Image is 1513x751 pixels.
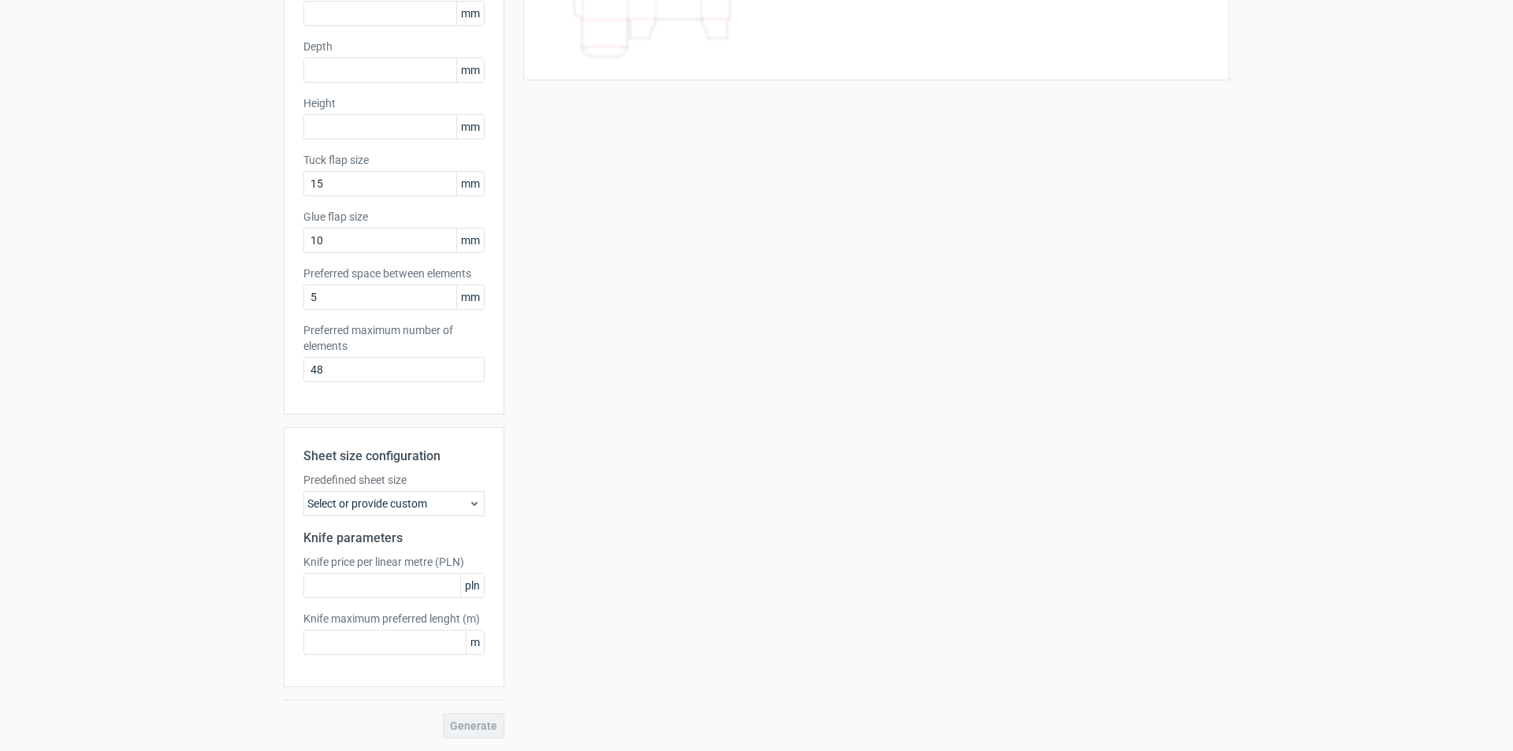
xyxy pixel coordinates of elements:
[466,630,484,654] span: m
[303,472,485,488] label: Predefined sheet size
[303,611,485,626] label: Knife maximum preferred lenght (m)
[456,172,484,195] span: mm
[303,322,485,354] label: Preferred maximum number of elements
[303,447,485,466] h2: Sheet size configuration
[303,529,485,548] h2: Knife parameters
[456,115,484,139] span: mm
[460,574,484,597] span: pln
[456,58,484,82] span: mm
[456,285,484,309] span: mm
[303,95,485,111] label: Height
[456,2,484,25] span: mm
[303,266,485,281] label: Preferred space between elements
[303,39,485,54] label: Depth
[456,229,484,252] span: mm
[303,554,485,570] label: Knife price per linear metre (PLN)
[303,152,485,168] label: Tuck flap size
[303,209,485,225] label: Glue flap size
[303,491,485,516] div: Select or provide custom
